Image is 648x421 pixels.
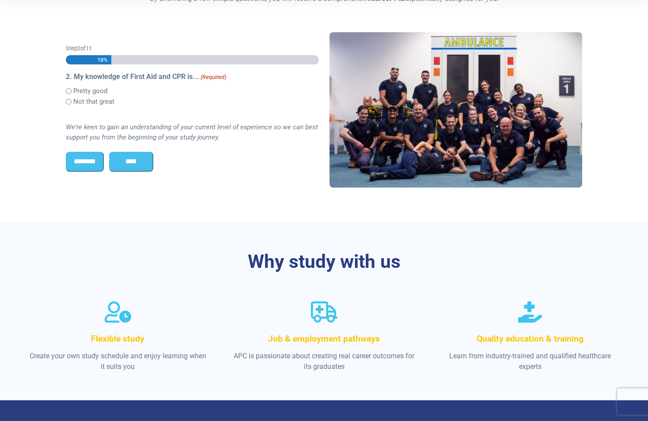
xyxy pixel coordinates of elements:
[233,351,415,372] p: APC is passionate about creating real career outcomes for its graduates
[91,334,144,344] span: Flexible study
[66,44,319,53] p: Step of
[477,334,584,344] span: Quality education & training
[77,45,80,52] span: 2
[96,55,108,64] span: 18%
[27,351,209,372] p: Create your own study schedule and enjoy learning when it suits you
[66,71,319,82] legend: 2. My knowledge of First Aid and CPR is...
[268,334,380,344] span: Job & employment pathways
[86,45,92,52] span: 11
[66,123,318,141] i: We're keen to gain an understanding of your current level of experience so we can best support yo...
[66,251,583,273] h3: Why study with us
[73,86,107,96] label: Pretty good
[73,97,114,107] label: Not that great
[440,351,621,372] p: Learn from industry-trained and qualified healthcare experts
[200,73,226,82] span: (Required)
